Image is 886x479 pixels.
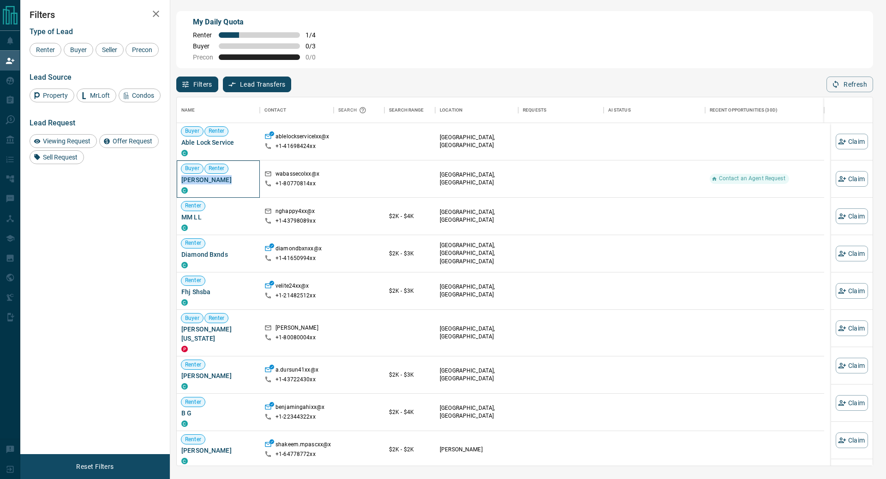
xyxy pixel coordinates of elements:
[523,97,546,123] div: Requests
[33,46,58,53] span: Renter
[205,165,228,172] span: Renter
[338,97,369,123] div: Search
[389,97,424,123] div: Search Range
[440,446,514,454] p: [PERSON_NAME]
[275,441,331,450] p: shakeem.mpascxx@x
[275,245,322,254] p: diamondbxnxx@x
[30,27,73,36] span: Type of Lead
[67,46,90,53] span: Buyer
[836,208,868,224] button: Claim
[30,134,97,148] div: Viewing Request
[275,376,316,384] p: +1- 43722430xx
[275,292,316,300] p: +1- 21482512xx
[440,242,514,265] p: [GEOGRAPHIC_DATA], [GEOGRAPHIC_DATA], [GEOGRAPHIC_DATA]
[275,334,316,342] p: +1- 80080004xx
[181,458,188,464] div: condos.ca
[181,262,188,268] div: condos.ca
[389,212,431,220] p: $2K - $4K
[181,127,203,135] span: Buyer
[181,213,255,222] span: MM LL
[440,171,514,187] p: [GEOGRAPHIC_DATA], [GEOGRAPHIC_DATA]
[193,53,213,61] span: Precon
[440,208,514,224] p: [GEOGRAPHIC_DATA], [GEOGRAPHIC_DATA]
[181,299,188,306] div: condos.ca
[126,43,159,57] div: Precon
[70,459,120,474] button: Reset Filters
[275,254,316,262] p: +1- 41650994xx
[836,134,868,149] button: Claim
[181,97,195,123] div: Name
[826,77,873,92] button: Refresh
[205,314,228,322] span: Renter
[109,137,156,145] span: Offer Request
[181,202,205,210] span: Renter
[30,118,75,127] span: Lead Request
[275,282,309,292] p: velite24xx@x
[99,134,159,148] div: Offer Request
[181,398,205,406] span: Renter
[389,408,431,416] p: $2K - $4K
[836,171,868,187] button: Claim
[305,42,326,50] span: 0 / 3
[389,371,431,379] p: $2K - $3K
[181,277,205,284] span: Renter
[181,165,203,172] span: Buyer
[30,9,161,20] h2: Filters
[440,97,462,123] div: Location
[96,43,124,57] div: Seller
[275,207,315,217] p: nghappy4xx@x
[440,283,514,299] p: [GEOGRAPHIC_DATA], [GEOGRAPHIC_DATA]
[176,77,218,92] button: Filters
[181,446,255,455] span: [PERSON_NAME]
[305,53,326,61] span: 0 / 0
[275,217,316,225] p: +1- 43798089xx
[836,395,868,411] button: Claim
[264,97,286,123] div: Contact
[705,97,824,123] div: Recent Opportunities (30d)
[30,43,61,57] div: Renter
[440,134,514,149] p: [GEOGRAPHIC_DATA], [GEOGRAPHIC_DATA]
[30,150,84,164] div: Sell Request
[129,46,156,53] span: Precon
[435,97,518,123] div: Location
[177,97,260,123] div: Name
[440,325,514,341] p: [GEOGRAPHIC_DATA], [GEOGRAPHIC_DATA]
[181,371,255,380] span: [PERSON_NAME]
[87,92,113,99] span: MrLoft
[710,97,778,123] div: Recent Opportunities (30d)
[99,46,120,53] span: Seller
[275,180,316,188] p: +1- 80770814xx
[40,92,71,99] span: Property
[181,187,188,194] div: condos.ca
[205,127,228,135] span: Renter
[275,403,324,413] p: benjamingahixx@x
[440,367,514,383] p: [GEOGRAPHIC_DATA], [GEOGRAPHIC_DATA]
[181,361,205,369] span: Renter
[389,249,431,258] p: $2K - $3K
[181,325,255,343] span: [PERSON_NAME][US_STATE]
[836,358,868,373] button: Claim
[193,42,213,50] span: Buyer
[275,170,319,180] p: wabassecolxx@x
[440,404,514,420] p: [GEOGRAPHIC_DATA], [GEOGRAPHIC_DATA]
[64,43,93,57] div: Buyer
[193,17,326,28] p: My Daily Quota
[305,31,326,39] span: 1 / 4
[836,320,868,336] button: Claim
[30,73,72,82] span: Lead Source
[181,138,255,147] span: Able Lock Service
[77,89,116,102] div: MrLoft
[518,97,604,123] div: Requests
[608,97,631,123] div: AI Status
[181,287,255,296] span: Fhj Shsba
[275,142,316,150] p: +1- 41698424xx
[181,383,188,390] div: condos.ca
[40,137,94,145] span: Viewing Request
[40,154,81,161] span: Sell Request
[223,77,292,92] button: Lead Transfers
[275,450,316,458] p: +1- 64778772xx
[275,324,318,334] p: [PERSON_NAME]
[181,436,205,444] span: Renter
[836,283,868,299] button: Claim
[389,445,431,454] p: $2K - $2K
